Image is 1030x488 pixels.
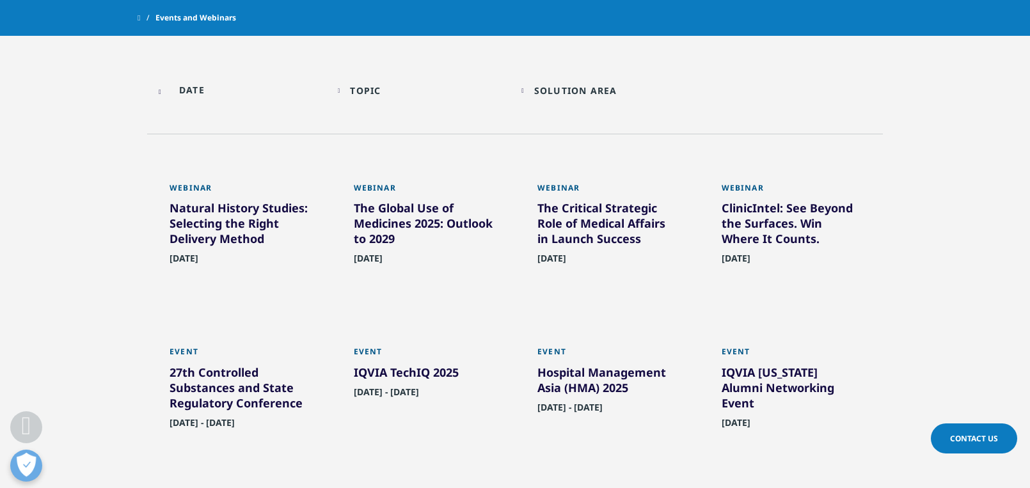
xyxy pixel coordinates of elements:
a: Webinar The Global Use of Medicines 2025: Outlook to 2029 [DATE] [354,183,493,294]
div: Event [537,347,677,364]
a: Contact Us [931,423,1017,453]
span: [DATE] [722,416,750,436]
div: 27th Controlled Substances and State Regulatory Conference [170,365,309,416]
div: Topic facet. [350,84,381,97]
input: DATE [154,75,325,104]
div: Webinar [537,183,677,200]
div: The Critical Strategic Role of Medical Affairs in Launch Success [537,200,677,251]
a: Event 27th Controlled Substances and State Regulatory Conference [DATE] - [DATE] [170,347,309,458]
div: IQVIA TechIQ 2025 [354,365,493,385]
div: Solution Area facet. [534,84,617,97]
div: Event [354,347,493,364]
div: Webinar [170,183,309,200]
a: Webinar The Critical Strategic Role of Medical Affairs in Launch Success [DATE] [537,183,677,294]
a: Event IQVIA [US_STATE] Alumni Networking Event [DATE] [722,347,861,458]
a: Event IQVIA TechIQ 2025 [DATE] - [DATE] [354,347,493,427]
span: [DATE] - [DATE] [170,416,235,436]
span: [DATE] - [DATE] [537,401,603,421]
a: Webinar ClinicIntel: See Beyond the Surfaces. Win Where It Counts. [DATE] [722,183,861,294]
button: Präferenzen öffnen [10,450,42,482]
div: Natural History Studies: Selecting the Right Delivery Method [170,200,309,251]
a: Webinar Natural History Studies: Selecting the Right Delivery Method [DATE] [170,183,309,294]
span: [DATE] - [DATE] [354,386,419,405]
div: Hospital Management Asia (HMA) 2025 [537,365,677,400]
div: Event [722,347,861,364]
div: IQVIA [US_STATE] Alumni Networking Event [722,365,861,416]
span: [DATE] [537,252,566,272]
div: Webinar [722,183,861,200]
div: The Global Use of Medicines 2025: Outlook to 2029 [354,200,493,251]
span: [DATE] [170,252,198,272]
span: Contact Us [950,433,998,444]
span: Events and Webinars [155,6,236,29]
span: [DATE] [354,252,383,272]
div: Webinar [354,183,493,200]
a: Event Hospital Management Asia (HMA) 2025 [DATE] - [DATE] [537,347,677,443]
span: [DATE] [722,252,750,272]
div: ClinicIntel: See Beyond the Surfaces. Win Where It Counts. [722,200,861,251]
div: Event [170,347,309,364]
